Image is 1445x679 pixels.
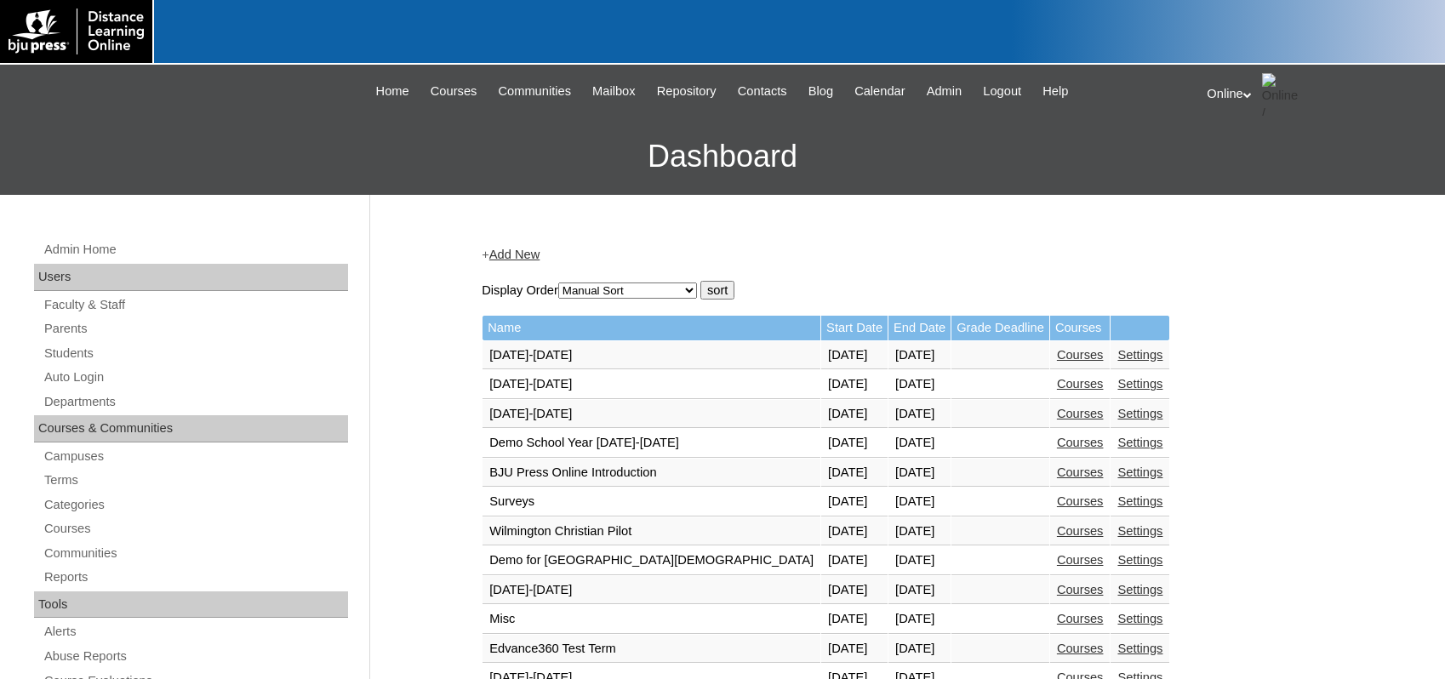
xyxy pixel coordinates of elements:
[729,82,796,101] a: Contacts
[1057,407,1104,420] a: Courses
[43,343,348,364] a: Students
[888,370,951,399] td: [DATE]
[482,246,1324,264] div: +
[43,318,348,339] a: Parents
[821,459,888,488] td: [DATE]
[43,543,348,564] a: Communities
[9,9,144,54] img: logo-white.png
[43,567,348,588] a: Reports
[489,248,540,261] a: Add New
[927,82,962,101] span: Admin
[9,118,1436,195] h3: Dashboard
[34,264,348,291] div: Users
[43,470,348,491] a: Terms
[821,635,888,664] td: [DATE]
[34,591,348,619] div: Tools
[483,635,820,664] td: Edvance360 Test Term
[43,239,348,260] a: Admin Home
[657,82,717,101] span: Repository
[43,294,348,316] a: Faculty & Staff
[821,576,888,605] td: [DATE]
[1057,612,1104,625] a: Courses
[888,429,951,458] td: [DATE]
[1057,494,1104,508] a: Courses
[1057,436,1104,449] a: Courses
[821,316,888,340] td: Start Date
[483,429,820,458] td: Demo School Year [DATE]-[DATE]
[888,459,951,488] td: [DATE]
[43,446,348,467] a: Campuses
[1050,316,1111,340] td: Courses
[483,488,820,516] td: Surveys
[1262,73,1305,116] img: Online / Instructor
[483,605,820,634] td: Misc
[1117,494,1162,508] a: Settings
[700,281,734,300] input: sort
[43,646,348,667] a: Abuse Reports
[821,517,888,546] td: [DATE]
[376,82,409,101] span: Home
[821,605,888,634] td: [DATE]
[888,316,951,340] td: End Date
[888,576,951,605] td: [DATE]
[483,546,820,575] td: Demo for [GEOGRAPHIC_DATA][DEMOGRAPHIC_DATA]
[888,488,951,516] td: [DATE]
[1117,642,1162,655] a: Settings
[1057,583,1104,596] a: Courses
[483,517,820,546] td: Wilmington Christian Pilot
[482,281,1324,300] form: Display Order
[918,82,971,101] a: Admin
[1057,524,1104,538] a: Courses
[800,82,842,101] a: Blog
[1057,348,1104,362] a: Courses
[888,341,951,370] td: [DATE]
[483,576,820,605] td: [DATE]-[DATE]
[498,82,571,101] span: Communities
[1117,612,1162,625] a: Settings
[422,82,486,101] a: Courses
[854,82,905,101] span: Calendar
[974,82,1030,101] a: Logout
[34,415,348,442] div: Courses & Communities
[483,370,820,399] td: [DATE]-[DATE]
[888,605,951,634] td: [DATE]
[1117,436,1162,449] a: Settings
[483,341,820,370] td: [DATE]-[DATE]
[821,488,888,516] td: [DATE]
[1057,553,1104,567] a: Courses
[821,370,888,399] td: [DATE]
[43,391,348,413] a: Departments
[1034,82,1077,101] a: Help
[888,517,951,546] td: [DATE]
[43,367,348,388] a: Auto Login
[1057,642,1104,655] a: Courses
[1117,465,1162,479] a: Settings
[846,82,913,101] a: Calendar
[43,518,348,539] a: Courses
[1117,583,1162,596] a: Settings
[431,82,477,101] span: Courses
[1117,348,1162,362] a: Settings
[43,494,348,516] a: Categories
[983,82,1021,101] span: Logout
[368,82,418,101] a: Home
[1117,407,1162,420] a: Settings
[483,316,820,340] td: Name
[43,621,348,642] a: Alerts
[821,341,888,370] td: [DATE]
[808,82,833,101] span: Blog
[592,82,636,101] span: Mailbox
[738,82,787,101] span: Contacts
[821,400,888,429] td: [DATE]
[888,635,951,664] td: [DATE]
[489,82,580,101] a: Communities
[483,400,820,429] td: [DATE]-[DATE]
[1057,377,1104,391] a: Courses
[1207,73,1428,116] div: Online
[951,316,1049,340] td: Grade Deadline
[888,546,951,575] td: [DATE]
[1117,377,1162,391] a: Settings
[821,546,888,575] td: [DATE]
[483,459,820,488] td: BJU Press Online Introduction
[1117,524,1162,538] a: Settings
